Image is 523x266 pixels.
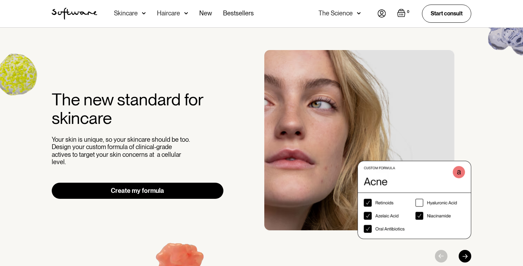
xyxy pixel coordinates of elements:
h2: The new standard for skincare [52,90,223,127]
div: Skincare [114,10,138,17]
div: 0 [406,9,411,15]
div: The Science [318,10,353,17]
a: home [52,8,97,20]
div: Next slide [459,250,471,262]
p: Your skin is unique, so your skincare should be too. Design your custom formula of clinical-grade... [52,136,192,166]
div: Haircare [157,10,180,17]
img: arrow down [142,10,146,17]
img: Software Logo [52,8,97,20]
a: Open empty cart [397,9,411,19]
div: 1 / 3 [264,50,471,239]
img: arrow down [184,10,188,17]
a: Start consult [422,5,471,22]
a: Create my formula [52,183,223,199]
img: arrow down [357,10,361,17]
